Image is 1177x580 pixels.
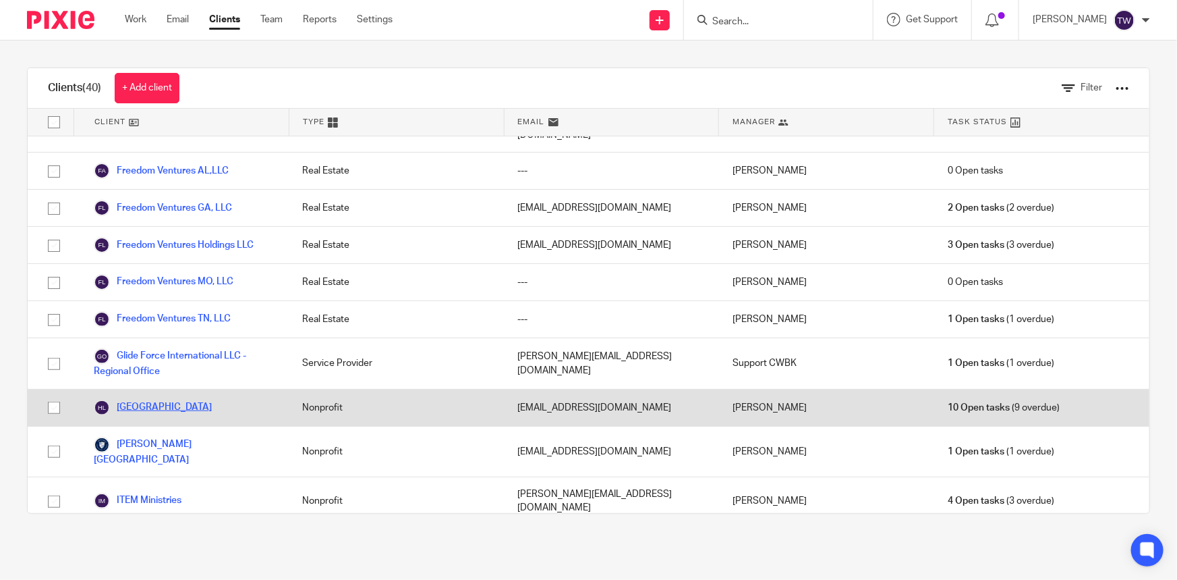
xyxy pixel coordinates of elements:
[906,15,958,24] span: Get Support
[504,264,719,300] div: ---
[948,357,1004,370] span: 1 Open tasks
[948,201,1054,215] span: (2 overdue)
[719,427,934,477] div: [PERSON_NAME]
[209,13,240,26] a: Clients
[82,82,101,93] span: (40)
[94,311,231,327] a: Freedom Ventures TN, LLC
[94,311,110,327] img: svg%3E
[94,200,110,216] img: svg%3E
[504,227,719,263] div: [EMAIL_ADDRESS][DOMAIN_NAME]
[719,477,934,525] div: [PERSON_NAME]
[504,190,719,226] div: [EMAIL_ADDRESS][DOMAIN_NAME]
[948,494,1004,508] span: 4 Open tasks
[711,16,832,28] input: Search
[733,116,775,128] span: Manager
[289,153,504,189] div: Real Estate
[260,13,283,26] a: Team
[504,477,719,525] div: [PERSON_NAME][EMAIL_ADDRESS][DOMAIN_NAME]
[289,477,504,525] div: Nonprofit
[948,445,1004,458] span: 1 Open tasks
[1114,9,1135,31] img: svg%3E
[94,348,275,378] a: Glide Force International LLC - Regional Office
[289,390,504,426] div: Nonprofit
[357,13,393,26] a: Settings
[94,400,212,416] a: [GEOGRAPHIC_DATA]
[504,338,719,388] div: [PERSON_NAME][EMAIL_ADDRESS][DOMAIN_NAME]
[167,13,189,26] a: Email
[94,274,233,290] a: Freedom Ventures MO, LLC
[719,390,934,426] div: [PERSON_NAME]
[1081,83,1102,93] span: Filter
[94,116,125,128] span: Client
[719,338,934,388] div: Support CWBK
[1033,13,1107,26] p: [PERSON_NAME]
[94,274,110,290] img: svg%3E
[504,390,719,426] div: [EMAIL_ADDRESS][DOMAIN_NAME]
[94,237,254,253] a: Freedom Ventures Holdings LLC
[289,264,504,300] div: Real Estate
[41,109,67,135] input: Select all
[125,13,146,26] a: Work
[504,153,719,189] div: ---
[948,116,1007,128] span: Task Status
[27,11,94,29] img: Pixie
[948,401,1010,415] span: 10 Open tasks
[115,73,179,103] a: + Add client
[719,227,934,263] div: [PERSON_NAME]
[94,237,110,253] img: svg%3E
[48,81,101,95] h1: Clients
[303,116,324,128] span: Type
[719,153,934,189] div: [PERSON_NAME]
[94,493,110,509] img: svg%3E
[948,201,1004,215] span: 2 Open tasks
[94,437,110,453] img: ICS%20SQ%20Logo.png
[289,301,504,338] div: Real Estate
[948,238,1004,252] span: 3 Open tasks
[719,264,934,300] div: [PERSON_NAME]
[504,301,719,338] div: ---
[719,190,934,226] div: [PERSON_NAME]
[504,427,719,477] div: [EMAIL_ADDRESS][DOMAIN_NAME]
[94,437,275,467] a: [PERSON_NAME][GEOGRAPHIC_DATA]
[948,313,1054,326] span: (1 overdue)
[289,427,504,477] div: Nonprofit
[289,190,504,226] div: Real Estate
[948,238,1054,252] span: (3 overdue)
[719,301,934,338] div: [PERSON_NAME]
[94,493,181,509] a: ITEM Ministries
[303,13,337,26] a: Reports
[94,400,110,416] img: svg%3E
[948,313,1004,326] span: 1 Open tasks
[94,200,232,216] a: Freedom Ventures GA, LLC
[948,445,1054,458] span: (1 overdue)
[94,348,110,365] img: svg%3E
[289,338,504,388] div: Service Provider
[518,116,545,128] span: Email
[289,227,504,263] div: Real Estate
[948,357,1054,370] span: (1 overdue)
[94,163,110,179] img: svg%3E
[948,401,1060,415] span: (9 overdue)
[948,164,1003,178] span: 0 Open tasks
[94,163,229,179] a: Freedom Ventures AL,LLC
[948,494,1054,508] span: (3 overdue)
[948,275,1003,289] span: 0 Open tasks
